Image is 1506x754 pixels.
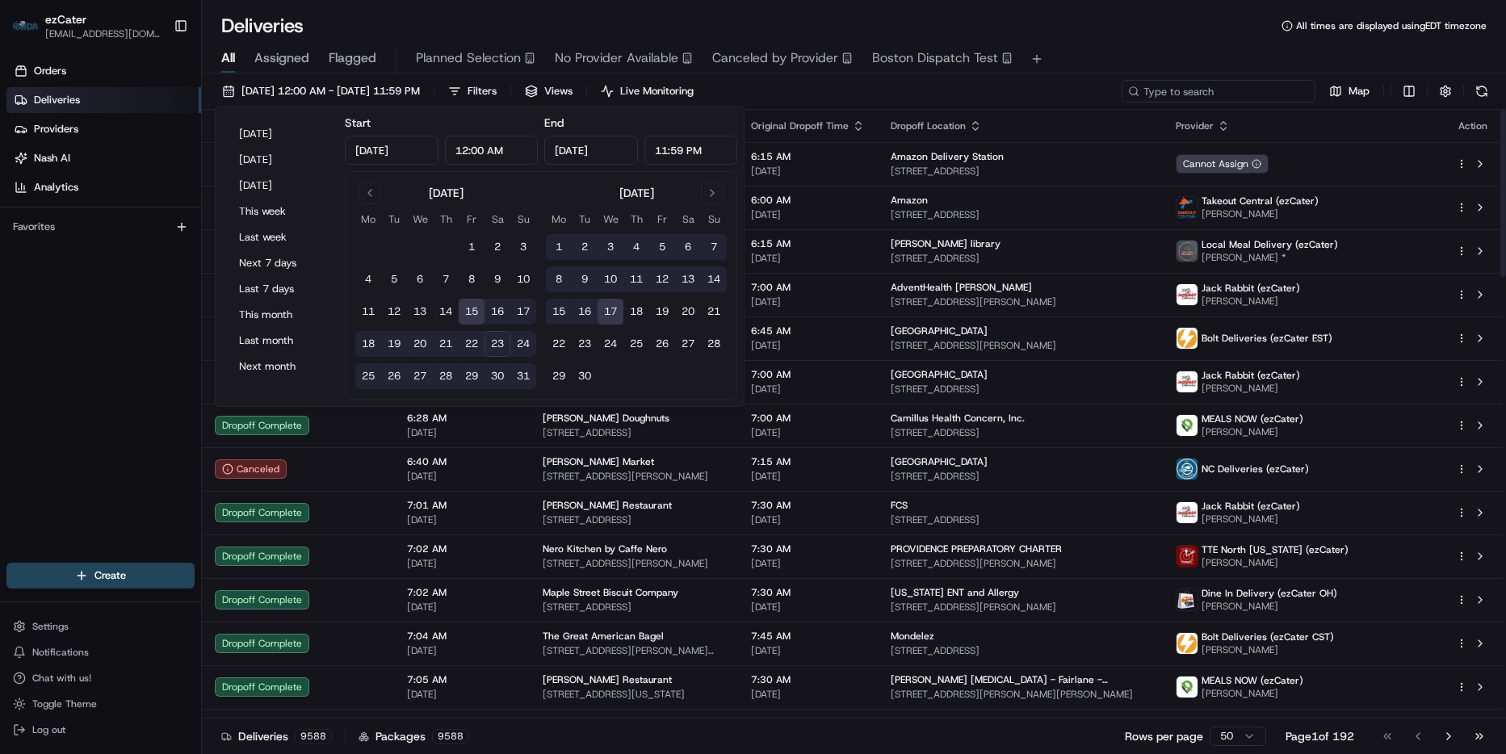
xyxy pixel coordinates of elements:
[6,58,201,84] a: Orders
[232,329,329,352] button: Last month
[1177,371,1198,392] img: jack_rabbit_logo.png
[1177,197,1198,218] img: profile_toc_cartwheel.png
[891,119,966,132] span: Dropoff Location
[381,299,407,325] button: 12
[45,27,161,40] button: [EMAIL_ADDRESS][DOMAIN_NAME]
[1202,295,1300,308] span: [PERSON_NAME]
[701,299,727,325] button: 21
[751,644,865,657] span: [DATE]
[485,363,510,389] button: 30
[441,80,504,103] button: Filters
[1202,413,1303,425] span: MEALS NOW (ezCater)
[572,363,598,389] button: 30
[623,299,649,325] button: 18
[359,728,469,744] div: Packages
[543,499,672,512] span: [PERSON_NAME] Restaurant
[598,211,623,228] th: Wednesday
[544,115,564,130] label: End
[543,412,669,425] span: [PERSON_NAME] Doughnuts
[546,266,572,292] button: 8
[130,228,266,257] a: 💻API Documentation
[649,211,675,228] th: Friday
[1177,284,1198,305] img: jack_rabbit_logo.png
[381,363,407,389] button: 26
[407,717,517,730] span: 7:05 AM
[546,211,572,228] th: Monday
[32,234,124,250] span: Knowledge Base
[891,383,1151,396] span: [STREET_ADDRESS]
[1176,119,1214,132] span: Provider
[543,717,564,730] span: IHOP
[543,426,725,439] span: [STREET_ADDRESS]
[55,170,204,183] div: We're available if you need us!
[1176,154,1269,174] div: Cannot Assign
[543,601,725,614] span: [STREET_ADDRESS]
[891,325,988,337] span: [GEOGRAPHIC_DATA]
[13,21,39,31] img: ezCater
[675,211,701,228] th: Saturday
[6,87,201,113] a: Deliveries
[459,234,485,260] button: 1
[891,470,1151,483] span: [STREET_ADDRESS]
[32,672,91,685] span: Chat with us!
[32,620,69,633] span: Settings
[1177,328,1198,349] img: bolt_logo.png
[232,355,329,378] button: Next month
[32,646,89,659] span: Notifications
[459,299,485,325] button: 15
[34,180,78,195] span: Analytics
[345,115,371,130] label: Start
[429,185,464,201] div: [DATE]
[649,331,675,357] button: 26
[232,174,329,197] button: [DATE]
[407,266,433,292] button: 6
[891,295,1151,308] span: [STREET_ADDRESS][PERSON_NAME]
[407,455,517,468] span: 6:40 AM
[94,568,126,583] span: Create
[546,299,572,325] button: 15
[510,234,536,260] button: 3
[232,252,329,274] button: Next 7 days
[215,459,287,479] div: Canceled
[751,165,865,178] span: [DATE]
[751,557,865,570] span: [DATE]
[1202,674,1303,687] span: MEALS NOW (ezCater)
[16,236,29,249] div: 📗
[543,470,725,483] span: [STREET_ADDRESS][PERSON_NAME]
[1202,513,1300,526] span: [PERSON_NAME]
[891,717,1049,730] span: Macomb Medical [PERSON_NAME]
[407,331,433,357] button: 20
[1177,241,1198,262] img: lmd_logo.png
[1202,251,1338,264] span: [PERSON_NAME] *
[891,426,1151,439] span: [STREET_ADDRESS]
[544,84,573,98] span: Views
[751,513,865,526] span: [DATE]
[891,542,1062,555] span: PROVIDENCE PREPARATORY CHARTER
[543,644,725,657] span: [STREET_ADDRESS][PERSON_NAME][PERSON_NAME]
[6,693,195,715] button: Toggle Theme
[598,331,623,357] button: 24
[407,644,517,657] span: [DATE]
[485,266,510,292] button: 9
[751,601,865,614] span: [DATE]
[329,48,376,68] span: Flagged
[594,80,701,103] button: Live Monitoring
[232,304,329,326] button: This month
[1202,556,1349,569] span: [PERSON_NAME]
[872,48,998,68] span: Boston Dispatch Test
[1202,543,1349,556] span: TTE North [US_STATE] (ezCater)
[751,426,865,439] span: [DATE]
[136,236,149,249] div: 💻
[544,136,638,165] input: Date
[1177,546,1198,567] img: tte_north_alabama.png
[1177,459,1198,480] img: NCDeliveries.png
[153,234,259,250] span: API Documentation
[891,281,1032,294] span: AdventHealth [PERSON_NAME]
[6,718,195,741] button: Log out
[701,211,727,228] th: Sunday
[485,211,510,228] th: Saturday
[649,266,675,292] button: 12
[555,48,678,68] span: No Provider Available
[232,278,329,300] button: Last 7 days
